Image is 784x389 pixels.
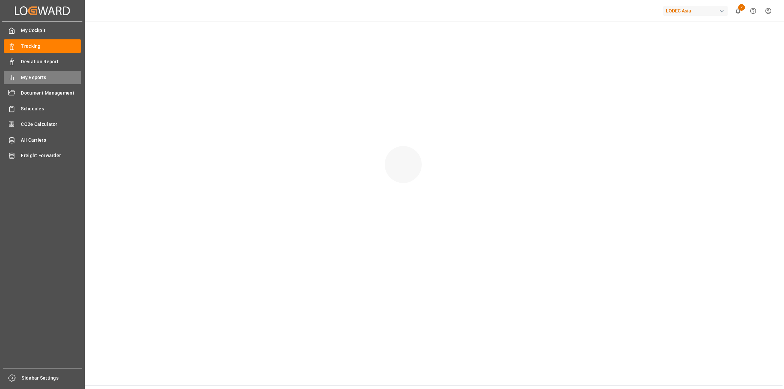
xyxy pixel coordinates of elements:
[22,375,82,382] span: Sidebar Settings
[21,105,81,112] span: Schedules
[4,24,81,37] a: My Cockpit
[4,86,81,100] a: Document Management
[21,43,81,50] span: Tracking
[663,6,728,16] div: LODEC Asia
[21,27,81,34] span: My Cockpit
[21,121,81,128] span: CO2e Calculator
[4,71,81,84] a: My Reports
[21,90,81,97] span: Document Management
[4,55,81,68] a: Deviation Report
[663,4,731,17] button: LODEC Asia
[21,74,81,81] span: My Reports
[4,133,81,146] a: All Carriers
[21,137,81,144] span: All Carriers
[21,58,81,65] span: Deviation Report
[4,39,81,52] a: Tracking
[4,102,81,115] a: Schedules
[738,4,745,11] span: 2
[731,3,746,19] button: show 2 new notifications
[21,152,81,159] span: Freight Forwarder
[4,118,81,131] a: CO2e Calculator
[4,149,81,162] a: Freight Forwarder
[746,3,761,19] button: Help Center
